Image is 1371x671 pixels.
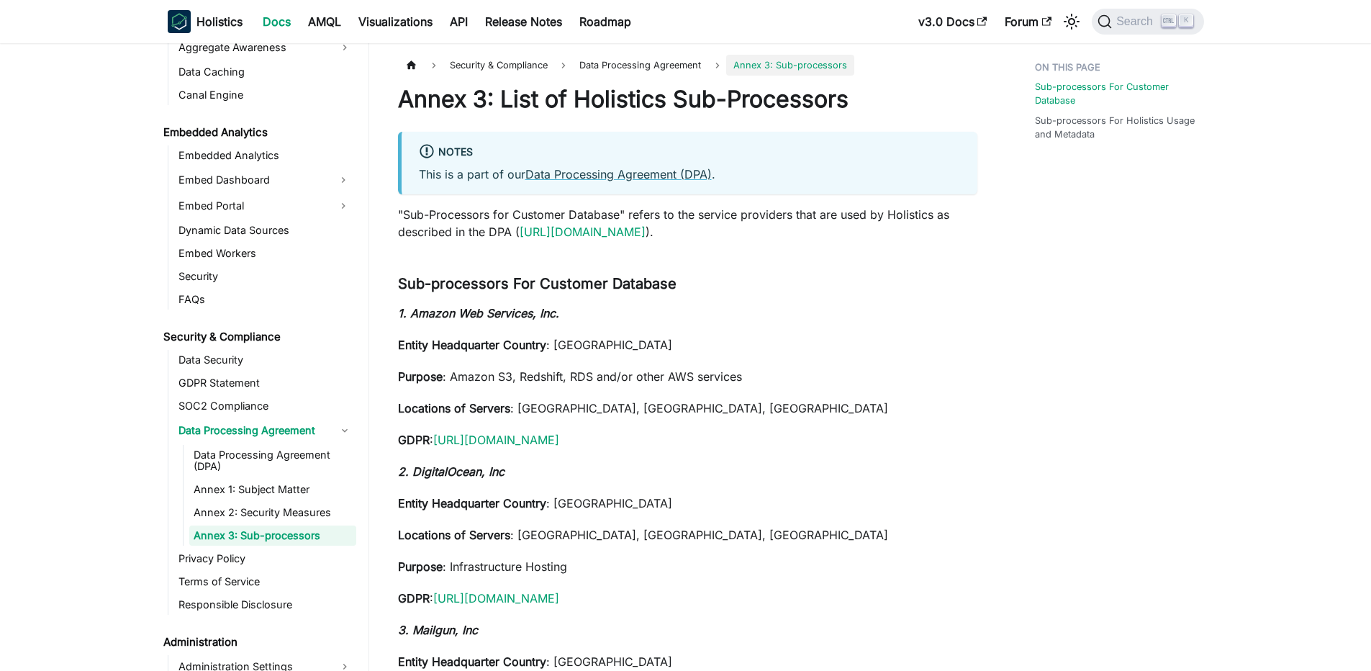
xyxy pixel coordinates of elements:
[398,495,977,512] p: : [GEOGRAPHIC_DATA]
[419,166,960,183] p: This is a part of our .
[174,266,356,287] a: Security
[398,496,546,510] strong: Entity Headquarter Country
[996,10,1060,33] a: Forum
[398,206,977,240] p: "Sub-Processors for Customer Database" refers to the service providers that are used by Holistics...
[520,225,646,239] a: [URL][DOMAIN_NAME]
[1035,80,1195,107] a: Sub-processors For Customer Database
[398,591,430,605] strong: GDPR
[330,194,356,217] button: Expand sidebar category 'Embed Portal'
[189,503,356,523] a: Annex 2: Security Measures
[174,419,356,442] a: Data Processing Agreement
[330,168,356,192] button: Expand sidebar category 'Embed Dashboard'
[159,632,356,652] a: Administration
[174,289,356,310] a: FAQs
[398,338,546,352] strong: Entity Headquarter Country
[174,36,356,59] a: Aggregate Awareness
[159,327,356,347] a: Security & Compliance
[174,145,356,166] a: Embedded Analytics
[398,464,504,479] strong: 2. DigitalOcean, Inc
[398,431,977,449] p: :
[168,10,191,33] img: Holistics
[726,55,854,76] span: Annex 3: Sub-processors
[1179,14,1193,27] kbd: K
[1035,114,1195,141] a: Sub-processors For Holistics Usage and Metadata
[398,55,425,76] a: Home page
[174,85,356,105] a: Canal Engine
[441,10,476,33] a: API
[443,55,555,76] span: Security & Compliance
[398,369,443,384] strong: Purpose
[174,62,356,82] a: Data Caching
[398,401,510,415] strong: Locations of Servers
[398,526,977,544] p: : [GEOGRAPHIC_DATA], [GEOGRAPHIC_DATA], [GEOGRAPHIC_DATA]
[398,336,977,353] p: : [GEOGRAPHIC_DATA]
[299,10,350,33] a: AMQL
[174,194,330,217] a: Embed Portal
[476,10,571,33] a: Release Notes
[174,373,356,393] a: GDPR Statement
[398,55,977,76] nav: Breadcrumbs
[254,10,299,33] a: Docs
[398,306,559,320] strong: 1. Amazon Web Services, Inc.
[433,591,559,605] a: [URL][DOMAIN_NAME]
[168,10,243,33] a: HolisticsHolistics
[398,558,977,575] p: : Infrastructure Hosting
[398,654,546,669] strong: Entity Headquarter Country
[1060,10,1083,33] button: Switch between dark and light mode (currently light mode)
[571,10,640,33] a: Roadmap
[189,479,356,500] a: Annex 1: Subject Matter
[174,243,356,264] a: Embed Workers
[1092,9,1203,35] button: Search (Ctrl+K)
[398,623,478,637] strong: 3. Mailgun, Inc
[433,433,559,447] a: [URL][DOMAIN_NAME]
[196,13,243,30] b: Holistics
[350,10,441,33] a: Visualizations
[174,549,356,569] a: Privacy Policy
[525,167,712,181] a: Data Processing Agreement (DPA)
[174,350,356,370] a: Data Security
[398,400,977,417] p: : [GEOGRAPHIC_DATA], [GEOGRAPHIC_DATA], [GEOGRAPHIC_DATA]
[153,43,369,671] nav: Docs sidebar
[398,653,977,670] p: : [GEOGRAPHIC_DATA]
[398,590,977,607] p: :
[174,396,356,416] a: SOC2 Compliance
[189,445,356,477] a: Data Processing Agreement (DPA)
[174,220,356,240] a: Dynamic Data Sources
[159,122,356,143] a: Embedded Analytics
[189,526,356,546] a: Annex 3: Sub-processors
[398,433,430,447] strong: GDPR
[398,528,510,542] strong: Locations of Servers
[572,55,708,76] span: Data Processing Agreement
[1112,15,1162,28] span: Search
[174,595,356,615] a: Responsible Disclosure
[419,143,960,162] div: Notes
[174,572,356,592] a: Terms of Service
[398,275,977,293] h3: Sub-processors For Customer Database
[398,368,977,385] p: : Amazon S3, Redshift, RDS and/or other AWS services
[910,10,996,33] a: v3.0 Docs
[398,85,977,114] h1: Annex 3: List of Holistics Sub-Processors
[398,559,443,574] strong: Purpose
[174,168,330,192] a: Embed Dashboard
